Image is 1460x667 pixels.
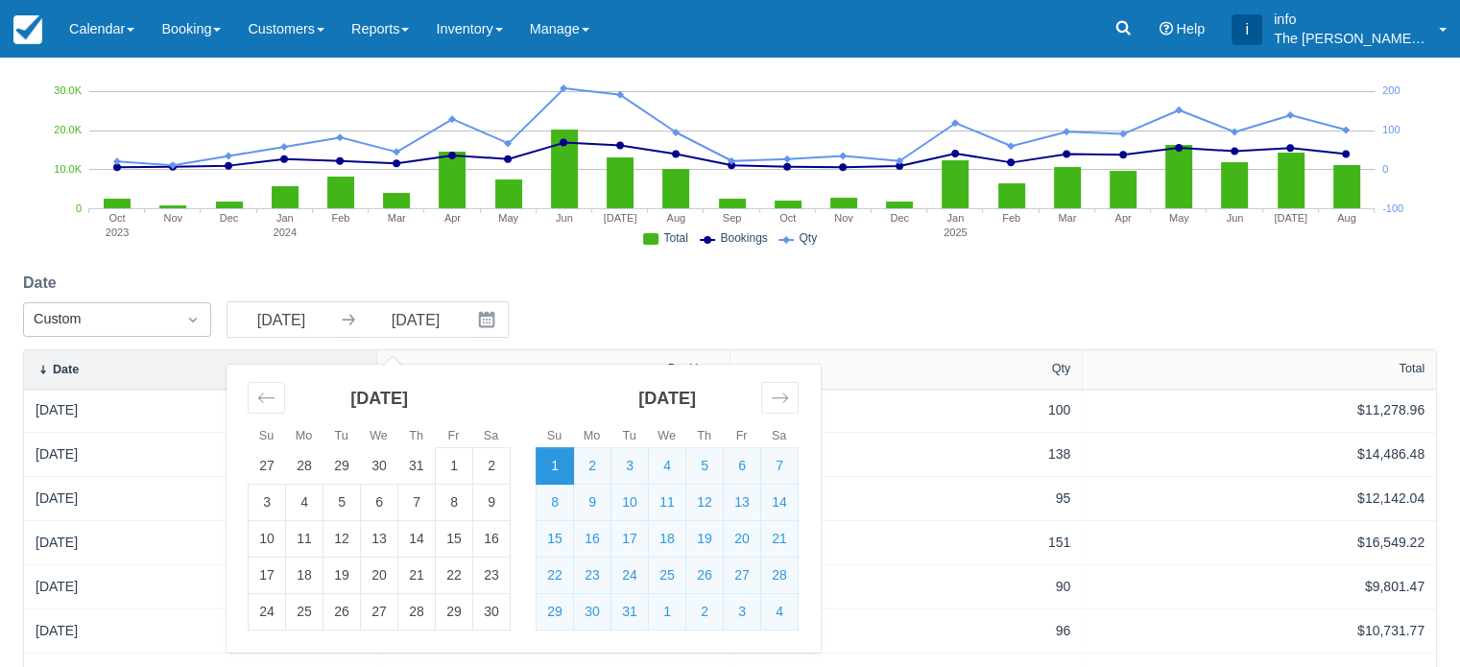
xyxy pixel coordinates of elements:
tspan: Jan [276,212,294,224]
td: Selected. Tuesday, October 17, 2023 [611,521,649,558]
button: Interact with the calendar and add the check-in date for your trip. [469,302,508,337]
small: Mo [296,429,313,442]
td: Selected. Monday, October 9, 2023 [574,485,611,521]
input: Start Date [227,302,335,337]
td: Selected. Friday, October 6, 2023 [724,448,761,485]
tspan: Feb [332,212,350,224]
td: Choose Wednesday, September 27, 2023 as your check-out date. It’s available. [361,594,398,631]
div: [DATE] [36,621,365,641]
td: Selected. Sunday, October 29, 2023 [537,594,574,631]
small: Sa [484,429,498,442]
tspan: [DATE] [604,212,637,224]
small: Fr [448,429,460,442]
small: Tu [622,429,635,442]
div: Qty [1052,362,1071,375]
tspan: Mar [388,212,406,224]
small: Tu [334,429,347,442]
tspan: Apr [1115,212,1132,224]
div: 96 [742,621,1071,641]
div: Date [53,363,79,376]
tspan: Dec [220,212,239,224]
td: Selected. Friday, November 3, 2023 [724,594,761,631]
td: Selected. Tuesday, October 24, 2023 [611,558,649,594]
tspan: Jun [1227,212,1244,224]
td: Selected as start date. Sunday, October 1, 2023 [537,448,574,485]
img: checkfront-main-nav-mini-logo.png [13,15,42,44]
tspan: 100 [1382,124,1400,135]
td: Choose Friday, September 15, 2023 as your check-out date. It’s available. [436,521,473,558]
td: Choose Friday, September 29, 2023 as your check-out date. It’s available. [436,594,473,631]
td: Choose Friday, September 8, 2023 as your check-out date. It’s available. [436,485,473,521]
td: Choose Saturday, September 16, 2023 as your check-out date. It’s available. [473,521,511,558]
tspan: 10.0K [55,163,83,175]
td: Selected. Sunday, October 8, 2023 [537,485,574,521]
td: Selected. Saturday, October 7, 2023 [761,448,799,485]
tspan: 200 [1382,85,1400,97]
td: Choose Wednesday, September 20, 2023 as your check-out date. It’s available. [361,558,398,594]
td: Choose Tuesday, August 29, 2023 as your check-out date. It’s available. [323,448,361,485]
label: Date [23,272,64,295]
td: Choose Saturday, September 23, 2023 as your check-out date. It’s available. [473,558,511,594]
td: Choose Sunday, September 17, 2023 as your check-out date. It’s available. [249,558,286,594]
td: Selected. Saturday, October 28, 2023 [761,558,799,594]
td: Selected. Sunday, October 15, 2023 [537,521,574,558]
td: Choose Saturday, September 30, 2023 as your check-out date. It’s available. [473,594,511,631]
small: Th [409,429,423,442]
span: Dropdown icon [183,310,203,329]
div: 151 [742,533,1071,553]
tspan: May [1169,212,1189,224]
tspan: May [499,212,519,224]
td: Choose Thursday, September 14, 2023 as your check-out date. It’s available. [398,521,436,558]
td: Choose Thursday, September 7, 2023 as your check-out date. It’s available. [398,485,436,521]
td: Choose Friday, September 1, 2023 as your check-out date. It’s available. [436,448,473,485]
td: Choose Tuesday, September 5, 2023 as your check-out date. It’s available. [323,485,361,521]
small: Su [259,429,274,442]
td: Selected. Saturday, November 4, 2023 [761,594,799,631]
div: $11,278.96 [1094,400,1424,420]
span: Total [663,231,687,245]
td: Selected. Friday, October 27, 2023 [724,558,761,594]
td: Selected. Sunday, October 22, 2023 [537,558,574,594]
tspan: Jun [556,212,573,224]
td: Choose Saturday, September 9, 2023 as your check-out date. It’s available. [473,485,511,521]
tspan: Nov [835,212,854,224]
td: Selected. Monday, October 23, 2023 [574,558,611,594]
div: Calendar [227,365,820,653]
td: Choose Monday, September 4, 2023 as your check-out date. It’s available. [286,485,323,521]
td: Choose Monday, September 11, 2023 as your check-out date. It’s available. [286,521,323,558]
tspan: Nov [164,212,183,224]
div: Move forward to switch to the next month. [761,382,799,414]
div: Bookings [668,362,718,375]
td: Selected. Friday, October 20, 2023 [724,521,761,558]
input: End Date [362,302,469,337]
td: Selected. Thursday, November 2, 2023 [686,594,724,631]
span: Help [1176,21,1205,36]
td: Choose Wednesday, September 6, 2023 as your check-out date. It’s available. [361,485,398,521]
div: 100 [742,400,1071,420]
div: Custom [34,309,166,330]
small: Th [697,429,711,442]
tspan: 2024 [274,226,297,238]
strong: [DATE] [350,389,408,408]
td: Selected. Tuesday, October 31, 2023 [611,594,649,631]
td: Choose Thursday, August 31, 2023 as your check-out date. It’s available. [398,448,436,485]
tspan: Dec [891,212,910,224]
td: Choose Monday, September 18, 2023 as your check-out date. It’s available. [286,558,323,594]
small: Mo [584,429,601,442]
tspan: Feb [1002,212,1020,224]
td: Choose Tuesday, September 19, 2023 as your check-out date. It’s available. [323,558,361,594]
div: Move backward to switch to the previous month. [248,382,285,414]
tspan: Aug [1337,212,1356,224]
td: Selected. Monday, October 16, 2023 [574,521,611,558]
td: Selected. Saturday, October 21, 2023 [761,521,799,558]
tspan: Oct [780,212,797,224]
span: Qty [799,231,817,245]
td: Selected. Monday, October 30, 2023 [574,594,611,631]
td: Selected. Tuesday, October 3, 2023 [611,448,649,485]
td: Choose Tuesday, September 26, 2023 as your check-out date. It’s available. [323,594,361,631]
td: Choose Wednesday, September 13, 2023 as your check-out date. It’s available. [361,521,398,558]
div: $9,801.47 [1094,577,1424,597]
td: Selected. Wednesday, October 4, 2023 [649,448,686,485]
tspan: Aug [667,212,686,224]
td: Choose Sunday, September 24, 2023 as your check-out date. It’s available. [249,594,286,631]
